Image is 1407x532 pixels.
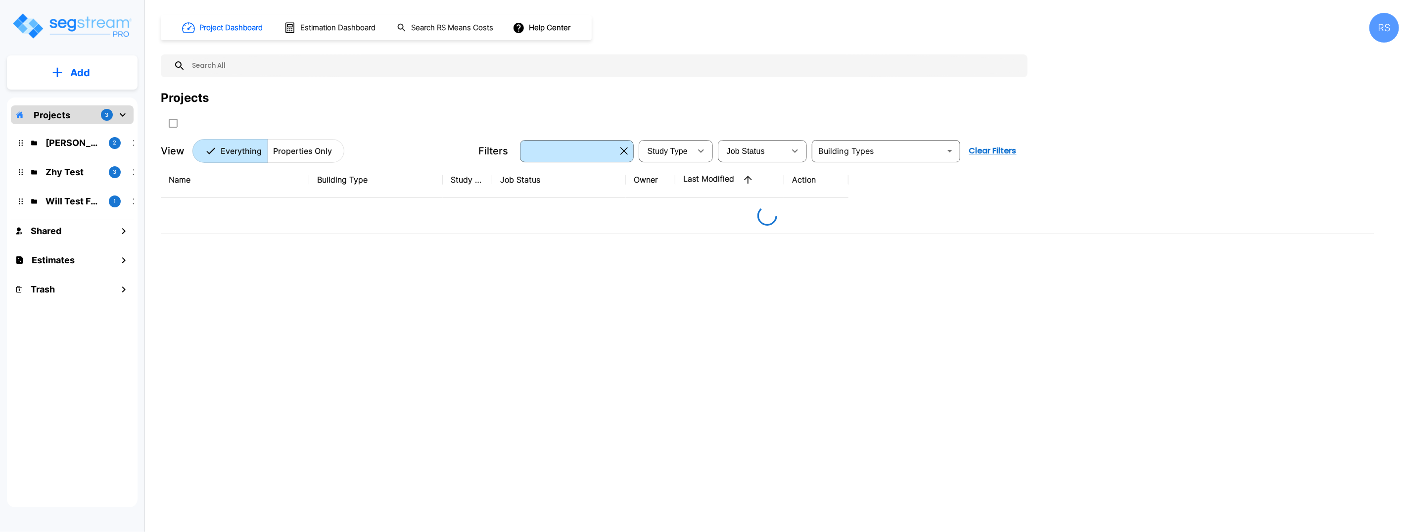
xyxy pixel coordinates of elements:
th: Job Status [492,162,626,198]
p: Filters [478,144,508,158]
span: Study Type [648,147,688,155]
button: SelectAll [163,113,183,133]
button: Everything [192,139,268,163]
button: Estimation Dashboard [280,17,381,38]
button: Help Center [511,18,574,37]
div: Platform [192,139,344,163]
p: 3 [113,168,117,176]
div: Select [522,137,616,165]
button: Project Dashboard [178,17,268,39]
h1: Shared [31,224,61,238]
th: Name [161,162,309,198]
th: Owner [626,162,675,198]
button: Open [943,144,957,158]
h1: Trash [31,283,55,296]
button: Clear Filters [965,141,1021,161]
p: Will Test Folder [46,194,101,208]
h1: Estimates [32,253,75,267]
th: Study Type [443,162,492,198]
p: Add [70,65,90,80]
p: 1 [114,197,116,205]
h1: Project Dashboard [199,22,263,34]
p: Everything [221,145,262,157]
p: Properties Only [273,145,332,157]
button: Properties Only [267,139,344,163]
p: View [161,144,185,158]
div: RS [1369,13,1399,43]
input: Search All [186,54,1023,77]
p: 2 [113,139,117,147]
th: Last Modified [675,162,784,198]
th: Building Type [309,162,443,198]
button: Add [7,58,138,87]
div: Select [641,137,691,165]
p: Zhy Test [46,165,101,179]
span: Job Status [727,147,765,155]
img: Logo [11,12,133,40]
p: 3 [105,111,109,119]
input: Building Types [815,144,941,158]
h1: Search RS Means Costs [411,22,493,34]
button: Search RS Means Costs [393,18,499,38]
p: QA Emmanuel [46,136,101,149]
th: Action [784,162,848,198]
div: Select [720,137,785,165]
p: Projects [34,108,70,122]
h1: Estimation Dashboard [300,22,375,34]
div: Projects [161,89,209,107]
